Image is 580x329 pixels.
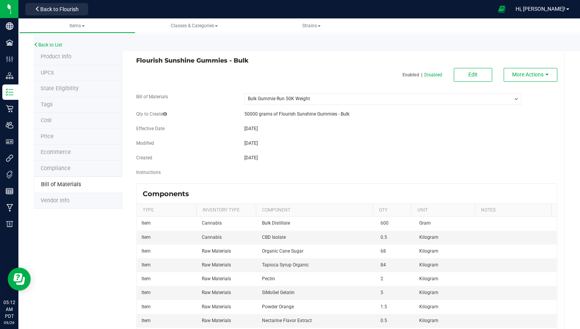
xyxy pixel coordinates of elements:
h3: Flourish Sunshine Gummies - Bulk [136,57,341,64]
th: Qty [373,204,411,217]
span: Kilogram [419,235,438,240]
span: Back to Flourish [40,6,79,12]
span: 0.5 [381,318,387,323]
button: More Actions [504,68,557,82]
span: Hi, [PERSON_NAME]! [516,6,565,12]
span: Strains [302,23,321,28]
span: Raw Materials [202,276,231,281]
span: Cannabis [202,220,222,226]
span: Vendor Info [41,197,69,204]
span: More Actions [512,71,544,78]
button: Back to Flourish [25,3,88,15]
span: Raw Materials [202,318,231,323]
span: Item [142,262,151,268]
label: Created [136,154,152,161]
th: Component [256,204,373,217]
span: CBD Isolate [262,235,286,240]
inline-svg: Integrations [6,154,13,162]
span: 2 [381,276,383,281]
th: Unit [411,204,475,217]
span: Compliance [41,165,71,172]
span: Item [142,304,151,309]
span: Item [142,290,151,295]
inline-svg: Retail [6,105,13,112]
label: Effective Date [136,125,165,132]
p: 05:12 AM PDT [3,299,15,320]
span: | [419,71,424,78]
span: 84 [381,262,386,268]
span: Cannabis [202,235,222,240]
span: Kilogram [419,318,438,323]
inline-svg: Users [6,121,13,129]
span: Classes & Categories [171,23,218,28]
span: Raw Materials [202,304,231,309]
th: Type [137,204,196,217]
label: Instructions [136,169,161,176]
span: 68 [381,248,386,254]
span: Kilogram [419,276,438,281]
span: Tag [41,69,54,76]
span: Raw Materials [202,290,231,295]
span: Item [142,235,151,240]
span: 5 [381,290,383,295]
span: Edit [468,71,478,78]
span: Organic Cane Sugar [262,248,303,254]
span: Tag [41,85,79,92]
inline-svg: Tags [6,171,13,179]
div: Components [143,190,195,198]
inline-svg: Inventory [6,88,13,96]
span: 50000 grams of Flourish Sunshine Gummies - Bulk [244,111,349,117]
span: Product Info [41,53,71,60]
span: Pectin [262,276,275,281]
p: Disabled [424,71,442,78]
span: Kilogram [419,262,438,268]
th: Inventory Type [196,204,256,217]
inline-svg: Company [6,22,13,30]
span: 1.5 [381,304,387,309]
span: Raw Materials [202,248,231,254]
span: 0.5 [381,235,387,240]
span: Open Ecommerce Menu [493,2,511,17]
span: Kilogram [419,290,438,295]
span: Tag [41,101,53,108]
span: Kilogram [419,304,438,309]
span: Item [142,276,151,281]
span: Item [142,220,151,226]
span: [DATE] [244,141,258,146]
p: 09/26 [3,320,15,326]
span: Bulk Distillate [262,220,290,226]
label: Bill of Materials [136,93,168,100]
th: Notes [475,204,551,217]
span: [DATE] [244,126,258,131]
span: Price [41,133,54,140]
inline-svg: Manufacturing [6,204,13,212]
inline-svg: Facilities [6,39,13,46]
inline-svg: Billing [6,220,13,228]
label: Qty to Create [136,111,167,117]
span: Raw Materials [202,262,231,268]
span: [DATE] [244,155,258,160]
span: Item [142,318,151,323]
inline-svg: Configuration [6,55,13,63]
span: Powder Orange [262,304,294,309]
span: Tapioca Syrup Organic [262,262,309,268]
inline-svg: Reports [6,187,13,195]
span: Cost [41,117,52,124]
button: Edit [454,68,492,82]
span: SiMoGel Gelatin [262,290,295,295]
inline-svg: User Roles [6,138,13,145]
span: Kilogram [419,248,438,254]
iframe: Resource center [8,268,31,291]
inline-svg: Distribution [6,72,13,79]
span: Nectarine Flavor Extract [262,318,312,323]
span: Items [69,23,85,28]
span: Ecommerce [41,149,71,155]
a: Back to List [34,42,62,48]
span: 600 [381,220,389,226]
span: Item [142,248,151,254]
span: Gram [419,220,431,226]
span: Bill of Materials [41,181,81,188]
span: The quantity of the item or item variation expected to be created from the component quantities e... [163,111,167,117]
label: Modified [136,140,154,147]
